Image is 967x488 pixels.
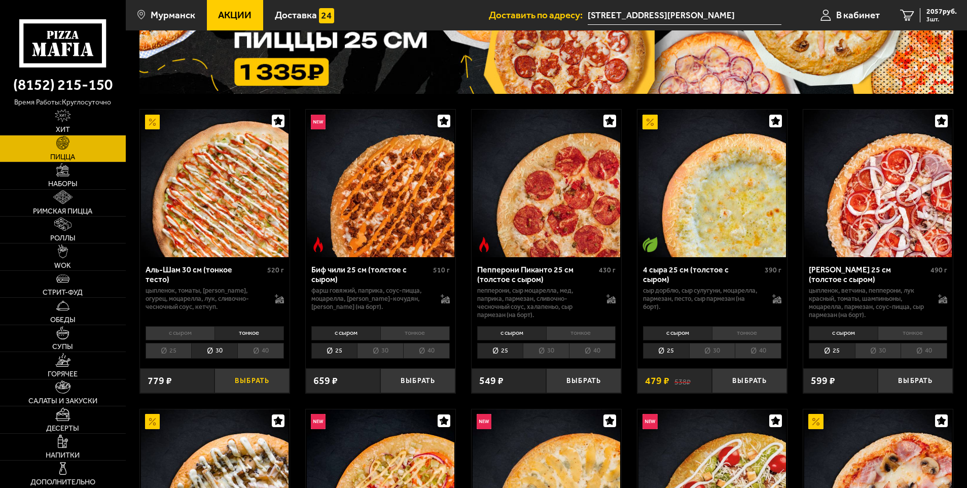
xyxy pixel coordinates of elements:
[48,371,78,378] span: Горячее
[237,343,284,359] li: 40
[546,326,616,340] li: тонкое
[307,110,454,257] img: Биф чили 25 см (толстое с сыром)
[809,287,928,319] p: цыпленок, ветчина, пепперони, лук красный, томаты, шампиньоны, моцарелла, пармезан, соус-пицца, с...
[878,368,953,393] button: Выбрать
[588,6,781,25] input: Ваш адрес доставки
[479,376,504,386] span: 549 ₽
[926,8,957,15] span: 2057 руб.
[311,343,357,359] li: 25
[477,414,492,429] img: Новинка
[689,343,735,359] li: 30
[809,326,878,340] li: с сыром
[33,208,92,215] span: Римская пицца
[674,376,691,386] s: 538 ₽
[809,265,928,284] div: [PERSON_NAME] 25 см (толстое с сыром)
[926,16,957,22] span: 3 шт.
[46,425,79,432] span: Десерты
[218,10,252,20] span: Акции
[46,452,80,459] span: Напитки
[311,326,380,340] li: с сыром
[765,266,781,274] span: 390 г
[28,398,97,405] span: Салаты и закуски
[48,181,78,188] span: Наборы
[712,368,787,393] button: Выбрать
[809,343,855,359] li: 25
[311,265,431,284] div: Биф чили 25 см (толстое с сыром)
[146,265,265,284] div: Аль-Шам 30 см (тонкое тесто)
[50,154,75,161] span: Пицца
[306,110,455,257] a: НовинкаОстрое блюдоБиф чили 25 см (толстое с сыром)
[712,326,781,340] li: тонкое
[642,115,658,130] img: Акционный
[637,110,787,257] a: АкционныйВегетарианское блюдо4 сыра 25 см (толстое с сыром)
[50,317,76,324] span: Обеды
[855,343,901,359] li: 30
[311,414,326,429] img: Новинка
[878,326,947,340] li: тонкое
[477,265,596,284] div: Пепперони Пиканто 25 см (толстое с сыром)
[472,110,621,257] a: Острое блюдоПепперони Пиканто 25 см (толстое с сыром)
[191,343,237,359] li: 30
[645,376,669,386] span: 479 ₽
[43,289,83,296] span: Стрит-фуд
[523,343,569,359] li: 30
[145,115,160,130] img: Акционный
[642,237,658,252] img: Вегетарианское блюдо
[319,8,334,23] img: 15daf4d41897b9f0e9f617042186c801.svg
[357,343,403,359] li: 30
[151,10,195,20] span: Мурманск
[643,343,689,359] li: 25
[808,414,823,429] img: Акционный
[214,326,284,340] li: тонкое
[214,368,290,393] button: Выбрать
[643,265,762,284] div: 4 сыра 25 см (толстое с сыром)
[146,287,265,311] p: цыпленок, томаты, [PERSON_NAME], огурец, моцарелла, лук, сливочно-чесночный соус, кетчуп.
[52,343,73,351] span: Супы
[901,343,947,359] li: 40
[569,343,616,359] li: 40
[311,115,326,130] img: Новинка
[146,326,214,340] li: с сыром
[643,326,712,340] li: с сыром
[141,110,289,257] img: Аль-Шам 30 см (тонкое тесто)
[380,326,450,340] li: тонкое
[380,368,455,393] button: Выбрать
[735,343,781,359] li: 40
[546,368,621,393] button: Выбрать
[145,414,160,429] img: Акционный
[140,110,290,257] a: АкционныйАль-Шам 30 см (тонкое тесто)
[148,376,172,386] span: 779 ₽
[477,326,546,340] li: с сыром
[477,287,597,319] p: пепперони, сыр Моцарелла, мед, паприка, пармезан, сливочно-чесночный соус, халапеньо, сыр пармеза...
[54,262,71,269] span: WOK
[30,479,95,486] span: Дополнительно
[311,237,326,252] img: Острое блюдо
[267,266,284,274] span: 520 г
[643,287,763,311] p: сыр дорблю, сыр сулугуни, моцарелла, пармезан, песто, сыр пармезан (на борт).
[836,10,880,20] span: В кабинет
[804,110,952,257] img: Петровская 25 см (толстое с сыром)
[311,287,431,311] p: фарш говяжий, паприка, соус-пицца, моцарелла, [PERSON_NAME]-кочудян, [PERSON_NAME] (на борт).
[930,266,947,274] span: 490 г
[146,343,192,359] li: 25
[803,110,953,257] a: Петровская 25 см (толстое с сыром)
[433,266,450,274] span: 510 г
[811,376,835,386] span: 599 ₽
[642,414,658,429] img: Новинка
[477,237,492,252] img: Острое блюдо
[50,235,76,242] span: Роллы
[638,110,786,257] img: 4 сыра 25 см (толстое с сыром)
[599,266,616,274] span: 430 г
[473,110,620,257] img: Пепперони Пиканто 25 см (толстое с сыром)
[275,10,317,20] span: Доставка
[477,343,523,359] li: 25
[489,10,588,20] span: Доставить по адресу:
[313,376,338,386] span: 659 ₽
[56,126,70,133] span: Хит
[403,343,450,359] li: 40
